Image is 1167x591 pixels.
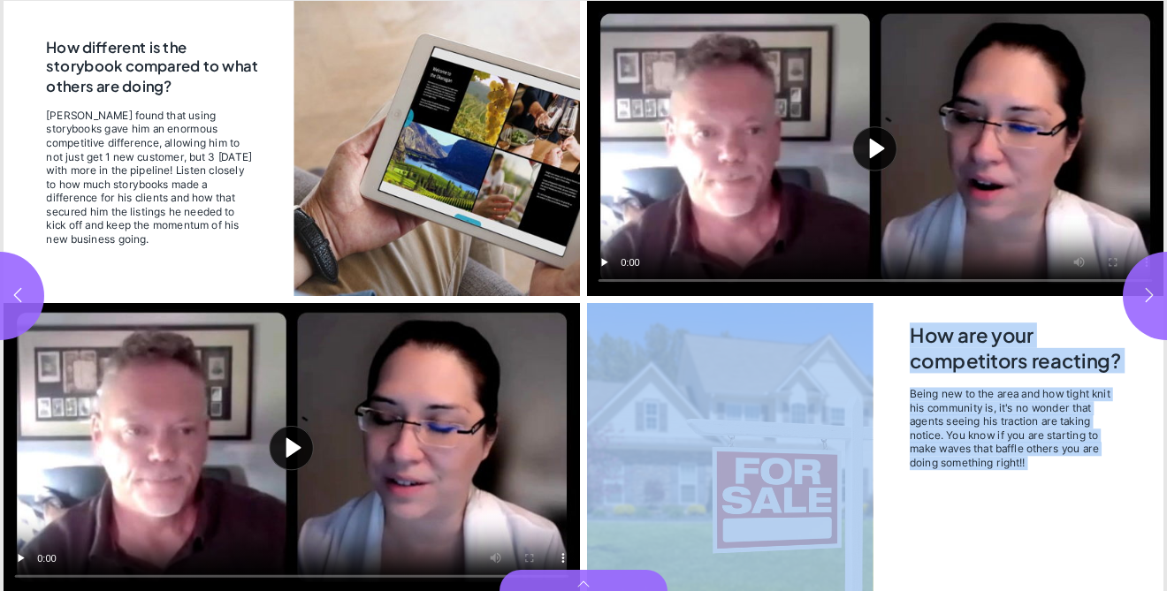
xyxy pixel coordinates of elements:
[910,387,1125,469] span: Being new to the area and how tight knit his community is, it's no wonder that agents seeing his ...
[46,108,254,245] span: [PERSON_NAME] found that using storybooks gave him an enormous competitive difference, allowing h...
[46,37,264,97] h2: How different is the storybook compared to what others are doing?
[910,322,1125,376] h2: How are your competitors reacting?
